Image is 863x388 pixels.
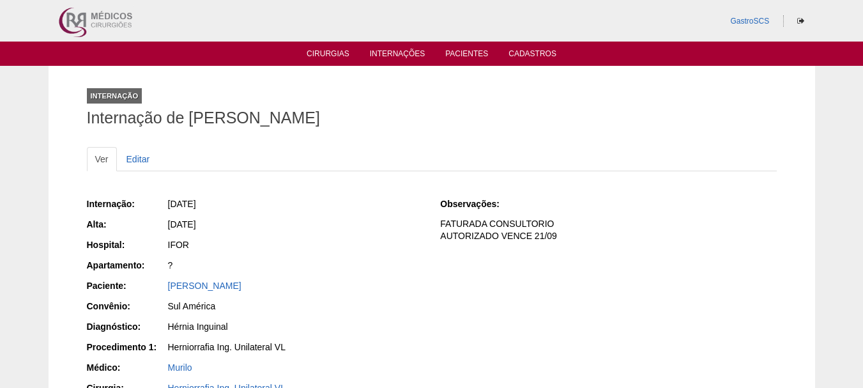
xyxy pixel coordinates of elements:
span: [DATE] [168,199,196,209]
div: Alta: [87,218,167,231]
a: Cadastros [508,49,556,62]
a: GastroSCS [730,17,769,26]
a: [PERSON_NAME] [168,281,241,291]
div: ? [168,259,423,272]
div: Convênio: [87,300,167,313]
a: Murilo [168,362,192,373]
div: Médico: [87,361,167,374]
div: Sul América [168,300,423,313]
div: Internação [87,88,142,104]
span: [DATE] [168,219,196,229]
div: Hérnia Inguinal [168,320,423,333]
h1: Internação de [PERSON_NAME] [87,110,777,126]
div: Paciente: [87,279,167,292]
div: Observações: [440,198,520,210]
a: Cirurgias [307,49,349,62]
div: Apartamento: [87,259,167,272]
div: Diagnóstico: [87,320,167,333]
div: IFOR [168,238,423,251]
a: Ver [87,147,117,171]
div: Internação: [87,198,167,210]
div: Herniorrafia Ing. Unilateral VL [168,341,423,353]
i: Sair [797,17,804,25]
div: Hospital: [87,238,167,251]
p: FATURADA CONSULTORIO AUTORIZADO VENCE 21/09 [440,218,776,242]
a: Editar [118,147,158,171]
div: Procedimento 1: [87,341,167,353]
a: Pacientes [445,49,488,62]
a: Internações [370,49,425,62]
